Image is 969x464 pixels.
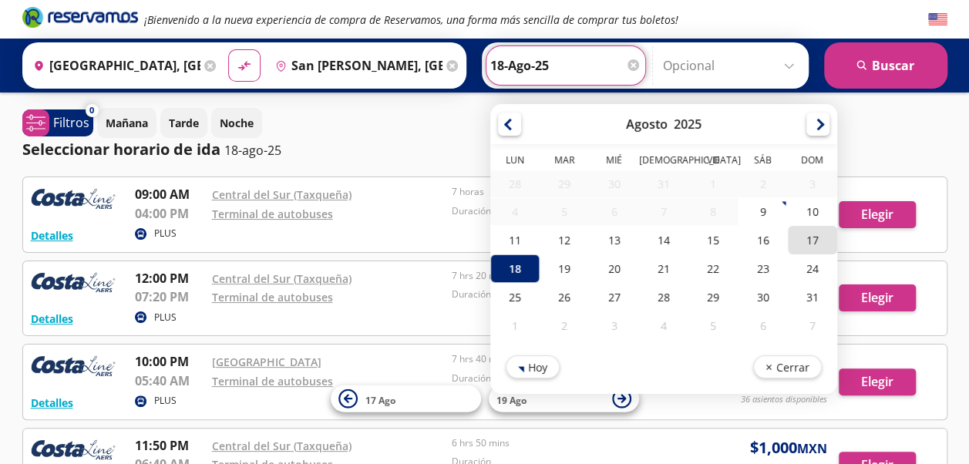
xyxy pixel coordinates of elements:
a: Central del Sur (Taxqueña) [212,271,352,286]
th: Miércoles [589,153,638,170]
span: 0 [89,104,94,117]
p: Duración [452,372,685,385]
button: Tarde [160,108,207,138]
button: Buscar [824,42,947,89]
div: 15-Ago-25 [688,226,738,254]
p: Duración [452,287,685,301]
button: 19 Ago [489,385,639,412]
p: Duración [452,204,685,218]
p: 7 hrs 40 mins [452,352,685,366]
div: 31-Jul-25 [638,170,688,197]
div: 20-Ago-25 [589,254,638,283]
div: 25-Ago-25 [490,283,540,311]
p: Noche [220,115,254,131]
div: 23-Ago-25 [738,254,787,283]
p: 7 hrs 20 mins [452,269,685,283]
div: 30-Ago-25 [738,283,787,311]
div: 22-Ago-25 [688,254,738,283]
div: 26-Ago-25 [540,283,589,311]
a: Brand Logo [22,5,138,33]
a: Terminal de autobuses [212,374,333,388]
button: English [928,10,947,29]
p: 04:00 PM [135,204,204,223]
div: 2025 [674,116,702,133]
p: PLUS [154,311,177,324]
div: 29-Jul-25 [540,170,589,197]
div: 06-Sep-25 [738,311,787,340]
div: 13-Ago-25 [589,226,638,254]
div: 04-Ago-25 [490,198,540,225]
div: Agosto [626,116,668,133]
button: Elegir [839,201,916,228]
p: 07:20 PM [135,287,204,306]
div: 12-Ago-25 [540,226,589,254]
th: Viernes [688,153,738,170]
div: 07-Ago-25 [638,198,688,225]
img: RESERVAMOS [31,185,116,216]
div: 10-Ago-25 [787,197,836,226]
div: 27-Ago-25 [589,283,638,311]
div: 18-Ago-25 [490,254,540,283]
div: 29-Ago-25 [688,283,738,311]
button: 17 Ago [331,385,481,412]
div: 17-Ago-25 [787,226,836,254]
a: Central del Sur (Taxqueña) [212,439,352,453]
p: Tarde [169,115,199,131]
p: PLUS [154,394,177,408]
input: Buscar Destino [269,46,442,85]
a: [GEOGRAPHIC_DATA] [212,355,321,369]
p: 36 asientos disponibles [741,393,827,406]
p: PLUS [154,227,177,240]
th: Lunes [490,153,540,170]
div: 05-Ago-25 [540,198,589,225]
button: 0Filtros [22,109,93,136]
div: 05-Sep-25 [688,311,738,340]
div: 06-Ago-25 [589,198,638,225]
div: 11-Ago-25 [490,226,540,254]
p: 18-ago-25 [224,141,281,160]
p: Seleccionar horario de ida [22,138,220,161]
div: 24-Ago-25 [787,254,836,283]
button: Detalles [31,311,73,327]
div: 14-Ago-25 [638,226,688,254]
div: 04-Sep-25 [638,311,688,340]
p: Filtros [53,113,89,132]
th: Martes [540,153,589,170]
div: 03-Sep-25 [589,311,638,340]
em: ¡Bienvenido a la nueva experiencia de compra de Reservamos, una forma más sencilla de comprar tus... [144,12,678,27]
div: 08-Ago-25 [688,198,738,225]
div: 28-Ago-25 [638,283,688,311]
a: Central del Sur (Taxqueña) [212,187,352,202]
th: Domingo [787,153,836,170]
button: Cerrar [752,355,821,378]
p: 12:00 PM [135,269,204,287]
input: Opcional [663,46,801,85]
small: MXN [797,440,827,457]
span: $ 1,000 [750,436,827,459]
span: 17 Ago [365,393,395,406]
div: 19-Ago-25 [540,254,589,283]
div: 01-Sep-25 [490,311,540,340]
div: 30-Jul-25 [589,170,638,197]
button: Elegir [839,284,916,311]
button: Detalles [31,395,73,411]
div: 21-Ago-25 [638,254,688,283]
button: Elegir [839,368,916,395]
p: 7 horas [452,185,685,199]
img: RESERVAMOS [31,269,116,300]
button: Noche [211,108,262,138]
span: 19 Ago [496,393,527,406]
input: Elegir Fecha [490,46,641,85]
i: Brand Logo [22,5,138,29]
button: Detalles [31,227,73,244]
div: 07-Sep-25 [787,311,836,340]
a: Terminal de autobuses [212,207,333,221]
div: 02-Sep-25 [540,311,589,340]
p: 11:50 PM [135,436,204,455]
img: RESERVAMOS [31,352,116,383]
th: Sábado [738,153,787,170]
p: 6 hrs 50 mins [452,436,685,450]
button: Hoy [506,355,560,378]
div: 28-Jul-25 [490,170,540,197]
input: Buscar Origen [27,46,200,85]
